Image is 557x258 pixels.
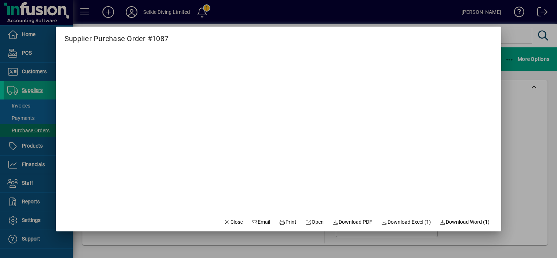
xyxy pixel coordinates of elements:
[330,215,375,228] a: Download PDF
[437,215,493,228] button: Download Word (1)
[276,215,299,228] button: Print
[279,218,296,226] span: Print
[381,218,431,226] span: Download Excel (1)
[249,215,273,228] button: Email
[332,218,373,226] span: Download PDF
[252,218,270,226] span: Email
[378,215,434,228] button: Download Excel (1)
[440,218,490,226] span: Download Word (1)
[302,215,327,228] a: Open
[224,218,243,226] span: Close
[56,27,177,44] h2: Supplier Purchase Order #1087
[305,218,324,226] span: Open
[221,215,246,228] button: Close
